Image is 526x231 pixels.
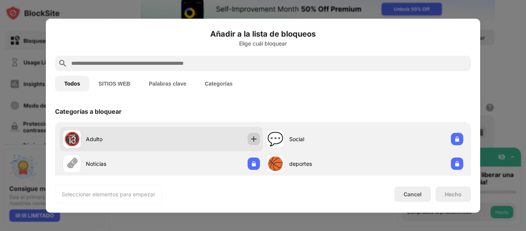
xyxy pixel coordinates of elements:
div: Noticias [86,160,161,168]
div: Hecho [445,191,462,197]
div: Adulto [86,135,161,143]
button: SITIOS WEB [89,76,139,91]
button: Todos [55,76,89,91]
h6: Añadir a la lista de bloqueos [55,28,471,39]
div: 🏀 [267,156,283,172]
div: Social [289,135,365,143]
img: search.svg [58,59,67,68]
div: Elige cuál bloquear [55,40,471,46]
div: Seleccionar elementos para empezar [62,190,155,198]
div: 💬 [267,131,283,147]
div: 🗞 [65,156,79,172]
div: Cancel [404,191,422,197]
div: 🔞 [64,131,80,147]
button: Palabras clave [139,76,195,91]
button: Categorías [196,76,242,91]
div: Categorías a bloquear [55,107,122,115]
div: deportes [289,160,365,168]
